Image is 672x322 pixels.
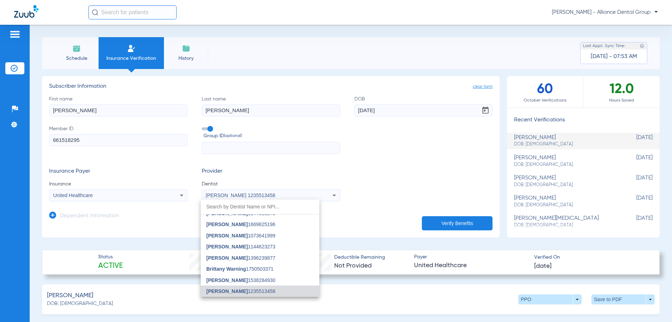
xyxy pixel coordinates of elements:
input: dropdown search [201,200,319,214]
span: 1144623273 [206,211,275,216]
span: 1750503371 [206,266,273,271]
span: [PERSON_NAME] [206,222,248,227]
span: [PERSON_NAME] [206,288,248,294]
span: 1235513458 [206,289,275,294]
span: [PERSON_NAME] [206,277,248,283]
span: 1669825196 [206,222,275,227]
span: 1538284930 [206,278,275,283]
span: 1144623273 [206,244,275,249]
span: [PERSON_NAME] [206,233,248,238]
span: [PERSON_NAME] [206,255,248,261]
span: 1073641999 [206,233,275,238]
span: 1396239877 [206,255,275,260]
span: Brittany Warning [206,266,246,272]
span: [PERSON_NAME] [206,244,248,249]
